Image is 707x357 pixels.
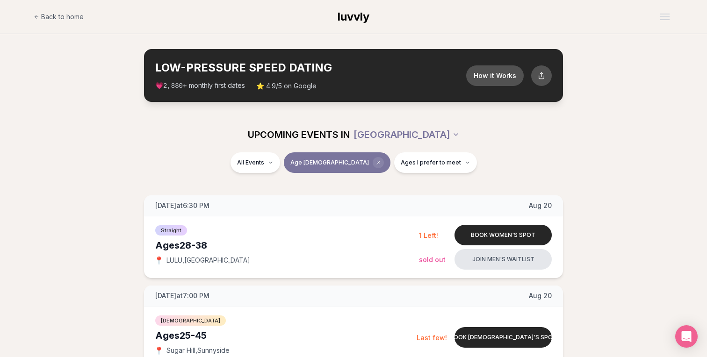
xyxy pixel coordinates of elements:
[290,159,369,166] span: Age [DEMOGRAPHIC_DATA]
[155,225,187,236] span: Straight
[155,257,163,264] span: 📍
[166,346,230,355] span: Sugar Hill , Sunnyside
[163,82,183,90] span: 2,880
[41,12,84,21] span: Back to home
[155,347,163,354] span: 📍
[419,231,438,239] span: 1 Left!
[166,256,250,265] span: LULU , [GEOGRAPHIC_DATA]
[401,159,461,166] span: Ages I prefer to meet
[656,10,673,24] button: Open menu
[373,157,384,168] span: Clear age
[155,239,419,252] div: Ages 28-38
[675,325,698,348] div: Open Intercom Messenger
[231,152,280,173] button: All Events
[237,159,264,166] span: All Events
[466,65,524,86] button: How it Works
[155,291,209,300] span: [DATE] at 7:00 PM
[155,60,466,75] h2: LOW-PRESSURE SPEED DATING
[34,7,84,26] a: Back to home
[454,327,552,348] button: Book [DEMOGRAPHIC_DATA]'s spot
[248,128,350,141] span: UPCOMING EVENTS IN
[155,329,417,342] div: Ages 25-45
[155,201,209,210] span: [DATE] at 6:30 PM
[529,201,552,210] span: Aug 20
[353,124,460,145] button: [GEOGRAPHIC_DATA]
[338,9,369,24] a: luvvly
[155,315,226,326] span: [DEMOGRAPHIC_DATA]
[454,249,552,270] button: Join men's waitlist
[417,334,447,342] span: Last few!
[454,225,552,245] button: Book women's spot
[338,10,369,23] span: luvvly
[284,152,390,173] button: Age [DEMOGRAPHIC_DATA]Clear age
[529,291,552,300] span: Aug 20
[419,256,446,264] span: Sold Out
[155,81,245,91] span: 💗 + monthly first dates
[256,81,317,91] span: ⭐ 4.9/5 on Google
[394,152,477,173] button: Ages I prefer to meet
